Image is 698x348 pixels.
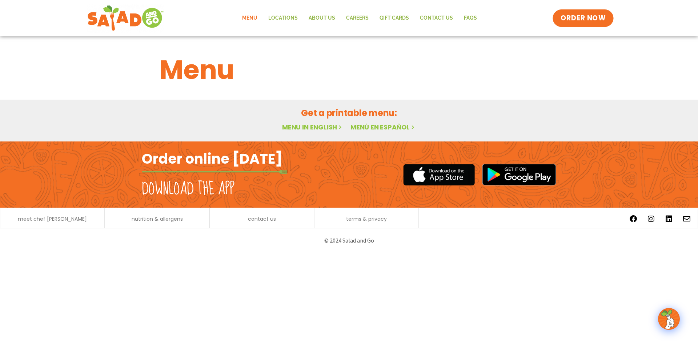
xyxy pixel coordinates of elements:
a: ORDER NOW [553,9,614,27]
nav: Menu [237,10,482,27]
a: Menu in English [282,123,343,132]
a: Menu [237,10,263,27]
a: About Us [303,10,341,27]
a: Careers [341,10,374,27]
span: ORDER NOW [561,13,606,23]
img: google_play [482,164,556,185]
a: contact us [248,216,276,221]
h2: Order online [DATE] [142,150,282,168]
a: terms & privacy [346,216,387,221]
a: Locations [263,10,303,27]
a: nutrition & allergens [132,216,183,221]
h1: Menu [160,50,538,89]
a: FAQs [458,10,482,27]
img: wpChatIcon [659,309,679,329]
h2: Download the app [142,179,234,199]
a: meet chef [PERSON_NAME] [18,216,87,221]
a: Menú en español [350,123,416,132]
img: appstore [403,163,475,187]
h2: Get a printable menu: [160,107,538,119]
img: fork [142,170,287,174]
img: new-SAG-logo-768×292 [87,4,164,33]
p: © 2024 Salad and Go [145,236,553,245]
a: GIFT CARDS [374,10,414,27]
a: Contact Us [414,10,458,27]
